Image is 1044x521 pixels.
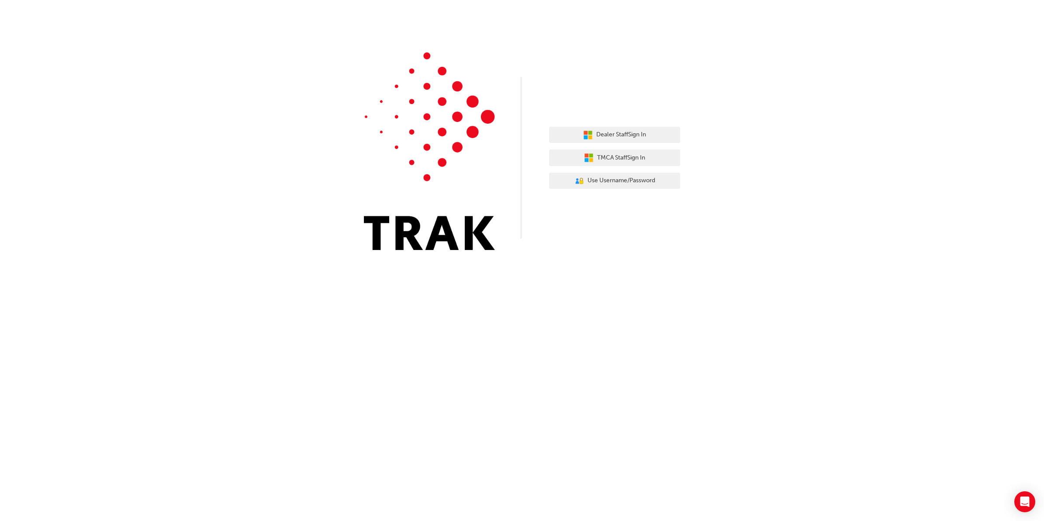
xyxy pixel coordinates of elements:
[549,127,680,143] button: Dealer StaffSign In
[1014,491,1035,512] div: Open Intercom Messenger
[549,149,680,166] button: TMCA StaffSign In
[596,130,646,140] span: Dealer Staff Sign In
[549,173,680,189] button: Use Username/Password
[588,176,655,186] span: Use Username/Password
[364,52,495,250] img: Trak
[597,153,645,163] span: TMCA Staff Sign In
